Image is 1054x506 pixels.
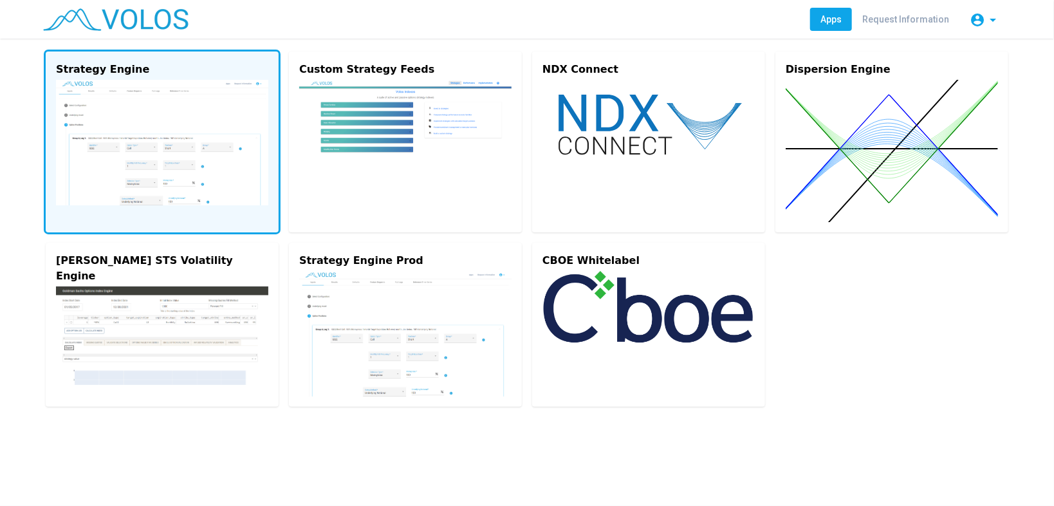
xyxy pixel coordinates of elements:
div: [PERSON_NAME] STS Volatility Engine [56,253,268,284]
mat-icon: account_circle [970,12,985,28]
img: dispersion.svg [786,80,998,222]
div: Strategy Engine Prod [299,253,512,268]
a: Apps [810,8,852,31]
div: CBOE Whitelabel [542,253,755,268]
div: Strategy Engine [56,62,268,77]
img: cboe-logo.png [542,271,755,343]
div: NDX Connect [542,62,755,77]
mat-icon: arrow_drop_down [985,12,1001,28]
img: ndx-connect.svg [542,80,755,168]
img: strategy-engine.png [299,271,512,397]
img: custom.png [299,80,512,181]
img: strategy-engine.png [56,80,268,205]
div: Dispersion Engine [786,62,998,77]
div: Custom Strategy Feeds [299,62,512,77]
span: Apps [820,14,842,24]
img: gs-engine.png [56,286,268,385]
a: Request Information [852,8,959,31]
span: Request Information [862,14,949,24]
